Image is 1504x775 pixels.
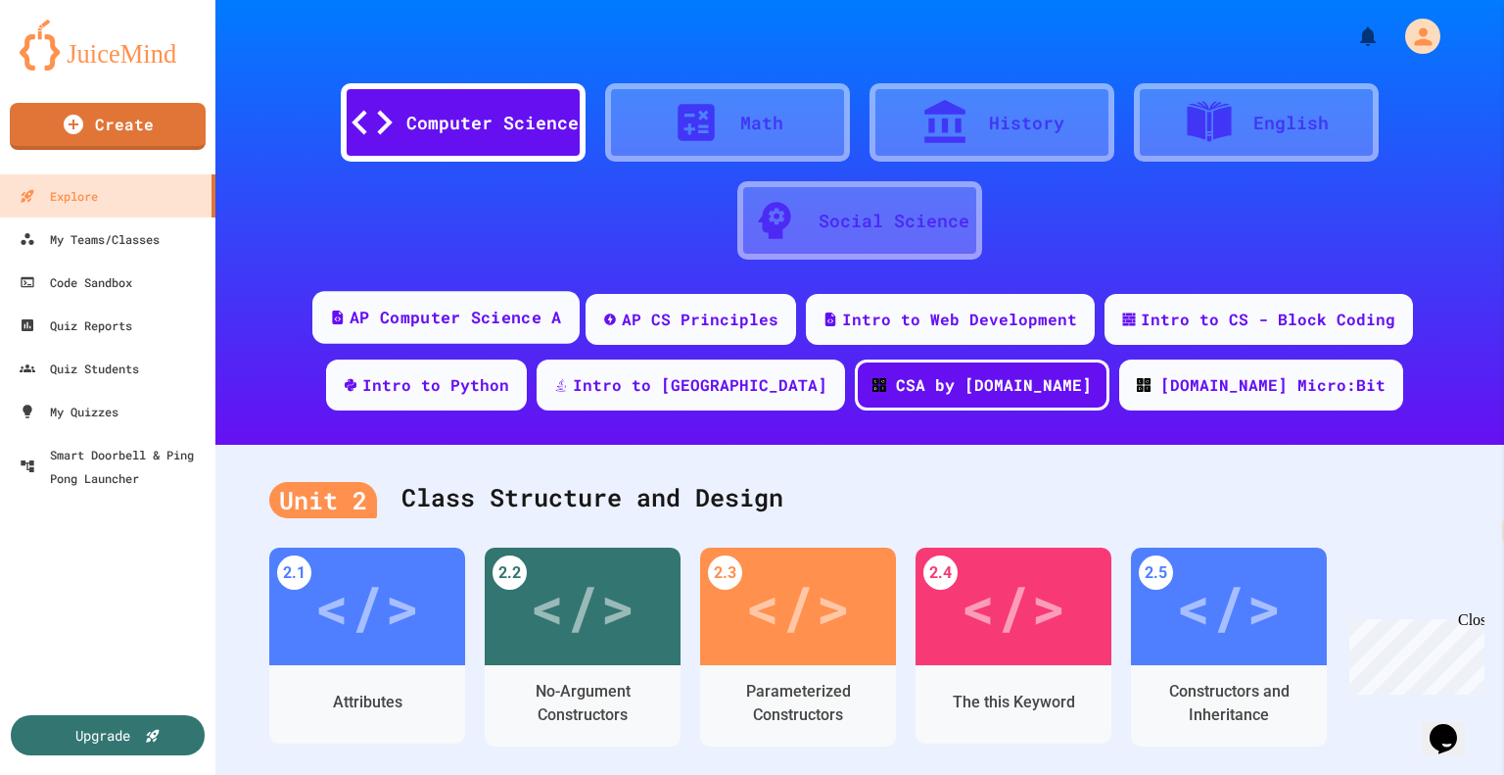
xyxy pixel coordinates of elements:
[961,562,1066,651] div: </>
[1160,373,1386,397] div: [DOMAIN_NAME] Micro:Bit
[350,306,561,330] div: AP Computer Science A
[362,373,509,397] div: Intro to Python
[20,20,196,71] img: logo-orange.svg
[406,110,579,136] div: Computer Science
[277,556,311,590] div: 2.1
[20,400,118,423] div: My Quizzes
[20,184,98,208] div: Explore
[953,691,1075,714] div: The this Keyword
[1137,378,1151,392] img: CODE_logo_RGB.png
[923,556,958,590] div: 2.4
[740,110,783,136] div: Math
[530,562,635,651] div: </>
[75,725,130,746] div: Upgrade
[1176,562,1282,651] div: </>
[1320,20,1385,53] div: My Notifications
[269,460,1450,538] div: Class Structure and Design
[1341,611,1484,695] iframe: chat widget
[20,270,132,294] div: Code Sandbox
[8,8,135,124] div: Chat with us now!Close
[1422,697,1484,755] iframe: chat widget
[708,556,742,590] div: 2.3
[745,562,851,651] div: </>
[1385,14,1445,59] div: My Account
[1141,308,1395,331] div: Intro to CS - Block Coding
[819,208,969,234] div: Social Science
[842,308,1077,331] div: Intro to Web Development
[573,373,827,397] div: Intro to [GEOGRAPHIC_DATA]
[333,691,402,714] div: Attributes
[269,482,377,519] div: Unit 2
[10,103,206,150] a: Create
[989,110,1064,136] div: History
[1139,556,1173,590] div: 2.5
[493,556,527,590] div: 2.2
[314,562,420,651] div: </>
[20,443,208,490] div: Smart Doorbell & Ping Pong Launcher
[499,680,666,727] div: No-Argument Constructors
[20,357,139,380] div: Quiz Students
[20,314,132,337] div: Quiz Reports
[622,308,778,331] div: AP CS Principles
[715,680,881,727] div: Parameterized Constructors
[1146,680,1312,727] div: Constructors and Inheritance
[872,378,886,392] img: CODE_logo_RGB.png
[20,227,160,251] div: My Teams/Classes
[896,373,1092,397] div: CSA by [DOMAIN_NAME]
[1253,110,1329,136] div: English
